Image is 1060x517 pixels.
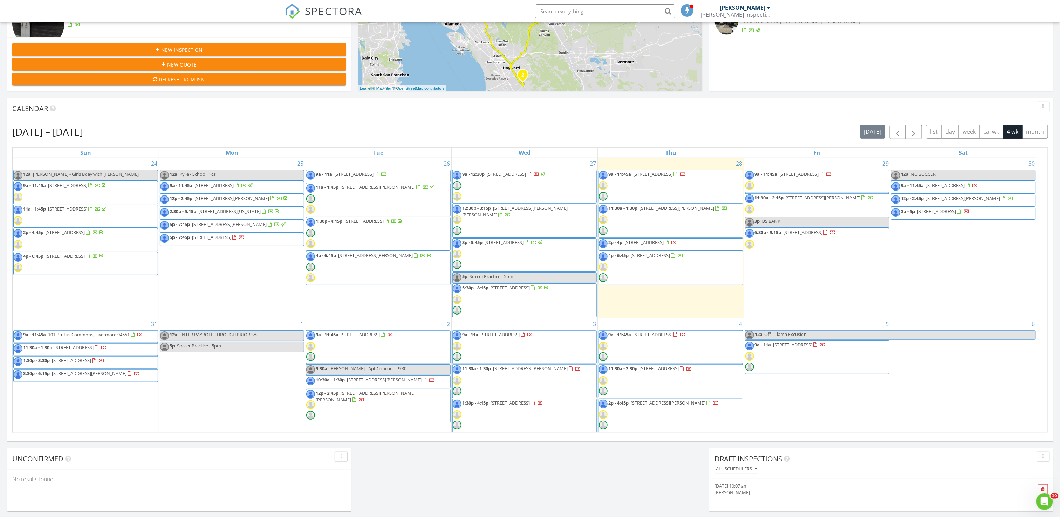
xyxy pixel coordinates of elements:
span: 3p [755,218,760,224]
td: Go to August 26, 2025 [305,158,451,318]
span: 3p - 5p [901,208,915,214]
a: 9a - 11a [STREET_ADDRESS] [316,171,387,177]
span: [STREET_ADDRESS][PERSON_NAME] [194,195,269,201]
img: 110415526368828410071.jpg [453,284,461,293]
td: Go to August 28, 2025 [598,158,744,318]
span: [STREET_ADDRESS] [624,239,664,246]
span: 4p - 6:45p [316,252,336,258]
span: 9a - 11:45a [170,182,192,188]
a: © OpenStreetMap contributors [392,86,445,90]
input: Search everything... [535,4,675,18]
img: default-user-f0147aede5fd5fa78ca7ade42f37bd4542148d508eef1c3d3ea960f66861d68b.jpg [453,295,461,304]
img: 110415526368828410071.jpg [745,229,754,238]
img: 110415526368828410071.jpg [160,208,169,217]
span: 9a - 11:45a [608,171,631,177]
img: default-user-f0147aede5fd5fa78ca7ade42f37bd4542148d508eef1c3d3ea960f66861d68b.jpg [599,226,608,235]
a: 9a - 12:30p [STREET_ADDRESS] [462,171,546,177]
img: default-user-f0147aede5fd5fa78ca7ade42f37bd4542148d508eef1c3d3ea960f66861d68b.jpg [453,181,461,190]
a: Go to August 31, 2025 [150,318,159,330]
img: 110415526368828410071.jpg [160,343,169,351]
a: 2p - 4p [STREET_ADDRESS] [608,239,677,246]
a: 5p - 7:45p [STREET_ADDRESS] [170,234,245,240]
img: 110415526368828410071.jpg [891,195,900,204]
span: ENTER PAYROLL THROUGH PRIOR SAT [179,331,259,338]
span: 12a [901,171,909,177]
a: 5p - 7:45p [STREET_ADDRESS][PERSON_NAME] [160,220,304,233]
span: 5p - 7:45p [170,234,190,240]
span: [STREET_ADDRESS] [784,229,823,235]
span: 11:30a - 1:30p [462,365,491,372]
span: 6:30p - 9:15p [755,229,781,235]
a: 11:30a - 1:30p [STREET_ADDRESS][PERSON_NAME] [608,205,727,211]
span: 11:30a - 1:30p [23,344,52,351]
img: default-user-f0147aede5fd5fa78ca7ade42f37bd4542148d508eef1c3d3ea960f66861d68b.jpg [306,352,315,361]
button: New Inspection [12,43,346,56]
span: Off - Llama Excusion [765,331,807,337]
a: 9a - 11:45a 101 Brutus Commons, Livermore 94551 [13,330,158,343]
span: [STREET_ADDRESS] [192,234,231,240]
span: [STREET_ADDRESS][US_STATE] [198,208,261,214]
a: 11:30a - 2:15p [STREET_ADDRESS][PERSON_NAME] [745,193,889,216]
a: 4p - 6:45p [STREET_ADDRESS] [599,251,743,285]
a: Sunday [79,148,93,158]
span: 2:30p - 5:15p [170,208,196,214]
a: 9a - 11:45a [STREET_ADDRESS] [170,182,254,188]
a: 3p - 5p [STREET_ADDRESS] [901,208,970,214]
a: 5p - 7:45p [STREET_ADDRESS] [160,233,304,246]
span: [STREET_ADDRESS] [633,331,672,338]
img: 110415526368828410071.jpg [14,357,22,366]
button: 4 wk [1003,125,1023,139]
a: 3p - 5:45p [STREET_ADDRESS] [462,239,544,246]
a: Go to September 4, 2025 [738,318,744,330]
img: 110415526368828410071.jpg [306,171,315,180]
a: 2p - 4p [STREET_ADDRESS] [599,238,743,251]
a: 2p - 4:45p [STREET_ADDRESS] [23,229,105,235]
span: New Quote [167,61,197,68]
span: 9a - 11:45a [755,171,778,177]
img: default-user-f0147aede5fd5fa78ca7ade42f37bd4542148d508eef1c3d3ea960f66861d68b.jpg [14,263,22,272]
img: 110415526368828410071.jpg [599,205,608,214]
img: default-user-f0147aede5fd5fa78ca7ade42f37bd4542148d508eef1c3d3ea960f66861d68b.jpg [306,342,315,351]
td: Go to August 30, 2025 [890,158,1037,318]
div: Ramey's Inspection Services LLC [701,11,771,18]
img: default-user-f0147aede5fd5fa78ca7ade42f37bd4542148d508eef1c3d3ea960f66861d68b.jpg [599,181,608,190]
a: 11:30a - 1:30p [STREET_ADDRESS][PERSON_NAME] [452,364,597,398]
span: Kylie - School Pics [179,171,216,177]
a: 9a - 11:45a [STREET_ADDRESS] [599,330,743,364]
span: 12a [755,331,763,339]
img: default-user-f0147aede5fd5fa78ca7ade42f37bd4542148d508eef1c3d3ea960f66861d68b.jpg [453,260,461,269]
img: 110415526368828410071.jpg [306,184,315,193]
a: 11a - 1:45p [STREET_ADDRESS] [13,205,158,228]
a: 9a - 11a [STREET_ADDRESS] [745,340,889,374]
a: 9a - 11:45a 101 Brutus Commons, Livermore 94551 [23,331,143,338]
a: 9a - 11:45a [STREET_ADDRESS] [599,170,743,204]
img: default-user-f0147aede5fd5fa78ca7ade42f37bd4542148d508eef1c3d3ea960f66861d68b.jpg [745,181,754,190]
td: Go to August 29, 2025 [744,158,890,318]
img: 110415526368828410071.jpg [14,253,22,262]
a: 9a - 11:45a [STREET_ADDRESS] [23,182,107,188]
a: 11:30a - 1:30p [STREET_ADDRESS][PERSON_NAME] [599,204,743,238]
td: Go to September 3, 2025 [451,318,597,467]
span: 5:30p - 8:15p [462,284,489,291]
a: 3p - 5:45p [STREET_ADDRESS] [452,238,597,272]
a: Go to August 26, 2025 [442,158,451,169]
td: Go to September 2, 2025 [305,318,451,467]
a: 6:30p - 9:15p [STREET_ADDRESS] [745,228,889,251]
img: default-user-f0147aede5fd5fa78ca7ade42f37bd4542148d508eef1c3d3ea960f66861d68b.jpg [14,193,22,201]
a: 2:30p - 5:15p [STREET_ADDRESS][US_STATE] [160,207,304,220]
img: 110415526368828410071.jpg [745,342,754,350]
a: Go to September 3, 2025 [591,318,597,330]
span: [STREET_ADDRESS][PERSON_NAME] [640,205,714,211]
span: [STREET_ADDRESS] [631,252,670,258]
img: 110415526368828410071.jpg [453,331,461,340]
img: default-user-f0147aede5fd5fa78ca7ade42f37bd4542148d508eef1c3d3ea960f66861d68b.jpg [306,205,315,214]
span: Soccer Practice - 5pm [470,273,514,280]
button: day [942,125,959,139]
span: [STREET_ADDRESS] [344,218,384,224]
a: 9a - 12:30p [STREET_ADDRESS] [452,170,597,204]
a: 2:30p - 5:15p [STREET_ADDRESS][US_STATE] [170,208,281,214]
td: Go to August 31, 2025 [13,318,159,467]
a: 5p - 7:45p [STREET_ADDRESS][PERSON_NAME] [170,221,287,227]
a: 4p - 6:45p [STREET_ADDRESS][PERSON_NAME] [306,251,450,285]
a: 12p - 2:45p [STREET_ADDRESS][PERSON_NAME] [891,194,1036,207]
